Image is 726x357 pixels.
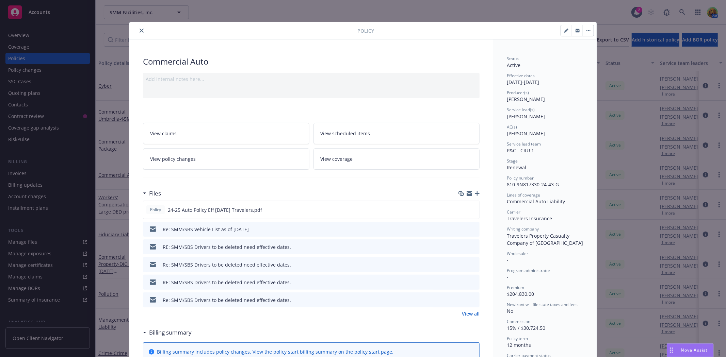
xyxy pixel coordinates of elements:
span: Policy [357,27,374,34]
span: Premium [507,285,524,290]
span: Travelers Insurance [507,215,552,222]
button: Nova Assist [667,343,714,357]
span: Active [507,62,520,68]
h3: Files [149,189,161,198]
button: preview file [471,296,477,304]
button: download file [460,243,465,251]
a: View all [462,310,480,317]
span: P&C - CRU 1 [507,147,534,154]
button: preview file [471,279,477,286]
span: Status [507,56,519,62]
button: download file [460,226,465,233]
span: [PERSON_NAME] [507,96,545,102]
h3: Billing summary [149,328,192,337]
span: Program administrator [507,268,550,273]
button: preview file [470,206,477,214]
span: Wholesaler [507,251,528,256]
div: Re: SMM/SBS Vehicle List as of [DATE] [163,226,249,233]
a: View coverage [313,148,480,170]
span: Policy number [507,175,534,181]
span: View scheduled items [321,130,370,137]
span: Writing company [507,226,539,232]
span: - [507,274,509,280]
span: Service lead team [507,141,541,147]
span: Lines of coverage [507,192,540,198]
span: [PERSON_NAME] [507,113,545,120]
span: View policy changes [150,155,196,163]
div: [DATE] - [DATE] [507,73,583,86]
div: Re: SMM/SBS Drivers to be deleted need effective dates. [163,296,291,304]
span: - [507,257,509,263]
span: Renewal [507,164,526,171]
button: close [138,27,146,35]
span: 810-9N817330-24-43-G [507,181,559,188]
span: Carrier [507,209,520,215]
span: No [507,308,513,314]
div: Billing summary includes policy changes. View the policy start billing summary on the . [157,348,393,355]
span: Newfront will file state taxes and fees [507,302,578,307]
span: $204,830.00 [507,291,534,297]
span: Stage [507,158,518,164]
div: Re: SMM/SBS Drivers to be deleted need effective dates. [163,261,291,268]
span: View claims [150,130,177,137]
span: Service lead(s) [507,107,535,113]
span: [PERSON_NAME] [507,130,545,137]
span: AC(s) [507,124,517,130]
a: View claims [143,123,309,144]
span: 12 months [507,342,531,348]
div: Commercial Auto [143,56,480,67]
button: preview file [471,243,477,251]
a: policy start page [354,348,392,355]
span: Commercial Auto Liability [507,198,565,205]
span: Nova Assist [681,347,708,353]
a: View policy changes [143,148,309,170]
button: download file [459,206,465,214]
span: View coverage [321,155,353,163]
span: Effective dates [507,73,535,79]
span: Policy [149,207,162,213]
div: RE: SMM/SBS Drivers to be deleted need effective dates. [163,243,291,251]
button: download file [460,261,465,268]
button: download file [460,279,465,286]
div: Billing summary [143,328,192,337]
span: Policy term [507,336,528,341]
span: Commission [507,319,530,324]
span: Producer(s) [507,90,529,96]
button: preview file [471,261,477,268]
button: preview file [471,226,477,233]
span: 15% / $30,724.50 [507,325,545,331]
div: RE: SMM/SBS Drivers to be deleted need effective dates. [163,279,291,286]
div: Files [143,189,161,198]
button: download file [460,296,465,304]
span: Travelers Property Casualty Company of [GEOGRAPHIC_DATA] [507,233,583,246]
div: Drag to move [667,344,676,357]
a: View scheduled items [313,123,480,144]
div: Add internal notes here... [146,75,477,83]
span: 24-25 Auto Policy Eff [DATE] Travelers.pdf [168,206,262,214]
